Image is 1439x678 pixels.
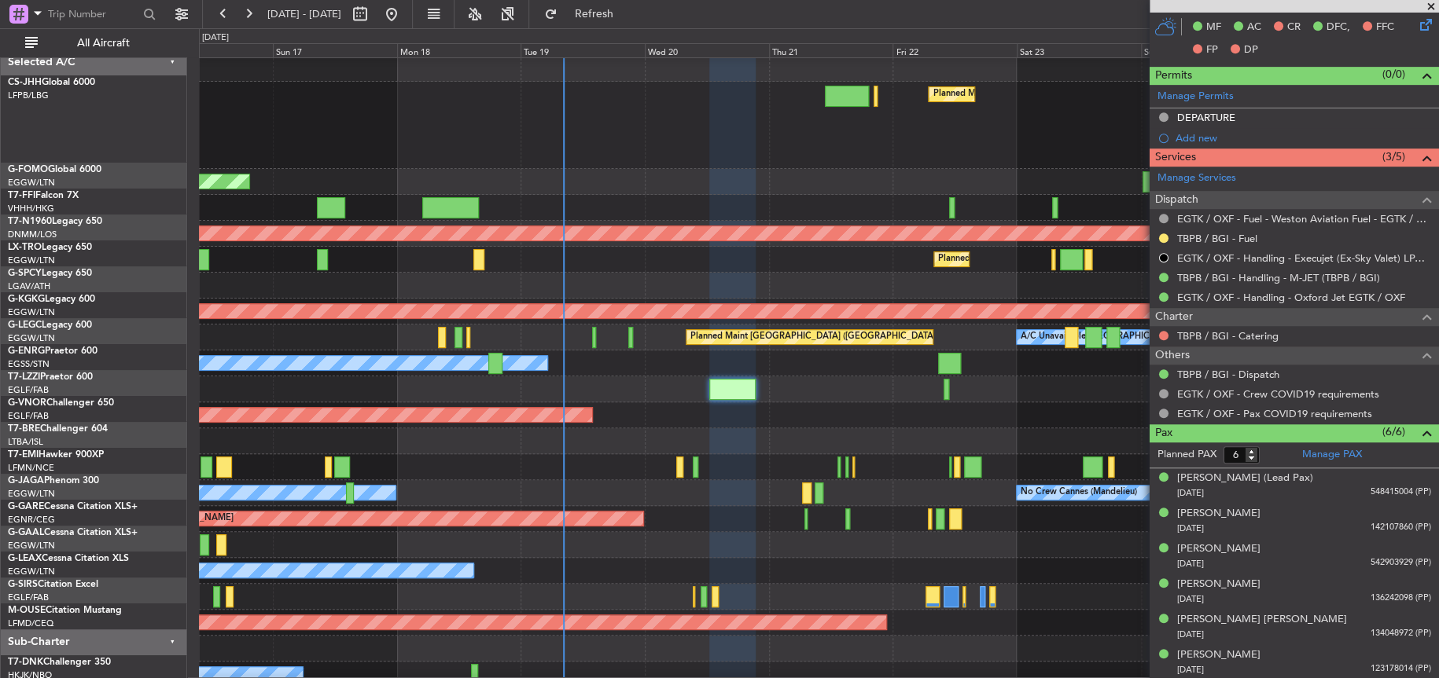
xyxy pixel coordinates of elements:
[1177,629,1204,640] span: [DATE]
[1206,20,1221,35] span: MF
[1371,556,1431,570] span: 542903929 (PP)
[1157,447,1216,463] label: Planned PAX
[1177,291,1405,304] a: EGTK / OXF - Handling - Oxford Jet EGTK / OXF
[561,9,627,20] span: Refresh
[521,43,645,57] div: Tue 19
[8,295,95,304] a: G-KGKGLegacy 600
[8,566,55,577] a: EGGW/LTN
[1327,20,1350,35] span: DFC,
[1177,558,1204,570] span: [DATE]
[8,78,42,87] span: CS-JHH
[1247,20,1261,35] span: AC
[1021,325,1276,349] div: A/C Unavailable [GEOGRAPHIC_DATA] ([GEOGRAPHIC_DATA])
[690,325,938,349] div: Planned Maint [GEOGRAPHIC_DATA] ([GEOGRAPHIC_DATA])
[1376,20,1394,35] span: FFC
[8,618,53,629] a: LFMD/CEQ
[41,38,166,49] span: All Aircraft
[202,31,229,45] div: [DATE]
[8,78,95,87] a: CS-JHHGlobal 6000
[1155,191,1198,209] span: Dispatch
[8,488,55,500] a: EGGW/LTN
[1177,612,1347,628] div: [PERSON_NAME] [PERSON_NAME]
[8,269,42,278] span: G-SPCY
[8,372,93,382] a: T7-LZZIPraetor 600
[8,191,35,200] span: T7-FFI
[48,2,138,26] input: Trip Number
[1155,67,1192,85] span: Permits
[8,243,92,252] a: LX-TROLegacy 650
[8,514,55,526] a: EGNR/CEG
[1177,541,1261,557] div: [PERSON_NAME]
[1177,487,1204,499] span: [DATE]
[8,528,138,537] a: G-GAALCessna Citation XLS+
[1155,346,1190,365] span: Others
[273,43,397,57] div: Sun 17
[1371,521,1431,534] span: 142107860 (PP)
[8,424,108,434] a: T7-BREChallenger 604
[1177,506,1261,522] div: [PERSON_NAME]
[8,217,52,226] span: T7-N1960
[933,82,1180,106] div: Planned Maint [GEOGRAPHIC_DATA] ([GEOGRAPHIC_DATA])
[1177,329,1279,343] a: TBPB / BGI - Catering
[1371,627,1431,640] span: 134048972 (PP)
[1177,111,1235,124] div: DEPARTURE
[1177,664,1204,676] span: [DATE]
[1177,593,1204,605] span: [DATE]
[1177,577,1261,592] div: [PERSON_NAME]
[645,43,769,57] div: Wed 20
[1177,368,1279,381] a: TBPB / BGI - Dispatch
[8,165,101,174] a: G-FOMOGlobal 6000
[1244,42,1258,58] span: DP
[8,372,40,382] span: T7-LZZI
[1382,423,1405,440] span: (6/6)
[8,502,44,511] span: G-GARE
[537,2,631,27] button: Refresh
[8,90,49,101] a: LFPB/LBG
[1382,148,1405,165] span: (3/5)
[938,247,1186,271] div: Planned Maint [GEOGRAPHIC_DATA] ([GEOGRAPHIC_DATA])
[892,43,1017,57] div: Fri 22
[1371,662,1431,676] span: 123178014 (PP)
[17,31,171,56] button: All Aircraft
[8,502,138,511] a: G-GARECessna Citation XLS+
[1021,481,1137,504] div: No Crew Cannes (Mandelieu)
[8,580,98,589] a: G-SIRSCitation Excel
[1177,522,1204,534] span: [DATE]
[8,528,44,537] span: G-GAAL
[267,7,341,21] span: [DATE] - [DATE]
[8,450,39,460] span: T7-EMI
[1141,43,1265,57] div: Sun 24
[8,177,55,189] a: EGGW/LTN
[1177,647,1261,663] div: [PERSON_NAME]
[8,424,40,434] span: T7-BRE
[8,398,46,408] span: G-VNOR
[8,191,79,200] a: T7-FFIFalcon 7X
[1157,89,1234,104] a: Manage Permits
[1177,251,1431,265] a: EGTK / OXF - Handling - Execujet (Ex-Sky Valet) LPAZ / SMA
[8,280,50,292] a: LGAV/ATH
[8,346,45,356] span: G-ENRG
[769,43,893,57] div: Thu 21
[8,540,55,552] a: EGGW/LTN
[8,229,57,240] a: DNMM/LOS
[8,295,45,304] span: G-KGKG
[8,462,54,474] a: LFMN/NCE
[1371,486,1431,499] span: 548415004 (PP)
[1177,471,1313,486] div: [PERSON_NAME] (Lead Pax)
[8,554,129,563] a: G-LEAXCessna Citation XLS
[8,436,43,448] a: LTBA/ISL
[8,321,42,330] span: G-LEGC
[1176,131,1431,145] div: Add new
[1382,66,1405,82] span: (0/0)
[1155,148,1196,167] span: Services
[8,658,43,667] span: T7-DNK
[8,384,49,396] a: EGLF/FAB
[8,476,99,486] a: G-JAGAPhenom 300
[1157,170,1236,186] a: Manage Services
[8,398,114,408] a: G-VNORChallenger 650
[8,243,42,252] span: LX-TRO
[1302,447,1362,463] a: Manage PAX
[1287,20,1301,35] span: CR
[8,306,55,318] a: EGGW/LTN
[149,43,273,57] div: Sat 16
